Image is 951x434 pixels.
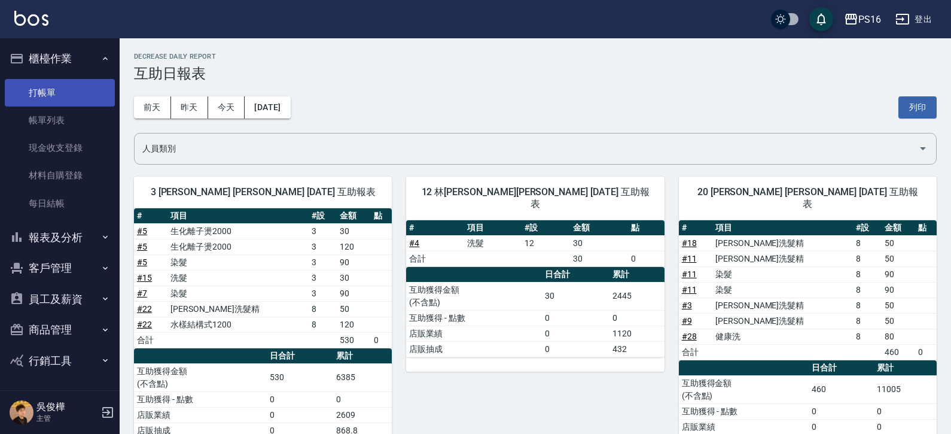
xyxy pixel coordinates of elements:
[853,251,881,266] td: 8
[137,257,147,267] a: #5
[522,220,570,236] th: #設
[167,301,308,317] td: [PERSON_NAME]洗髮精
[309,317,337,332] td: 8
[309,239,337,254] td: 3
[898,96,937,119] button: 列印
[171,96,208,119] button: 昨天
[5,107,115,134] a: 帳單列表
[167,208,308,224] th: 項目
[134,208,167,224] th: #
[882,344,915,360] td: 460
[609,282,664,310] td: 2445
[337,270,370,286] td: 30
[682,285,697,295] a: #11
[5,190,115,217] a: 每日結帳
[337,239,370,254] td: 120
[267,391,333,407] td: 0
[134,407,267,423] td: 店販業績
[167,317,308,332] td: 水樣結構式1200
[337,301,370,317] td: 50
[5,162,115,189] a: 材料自購登錄
[167,223,308,239] td: 生化離子燙2000
[5,79,115,107] a: 打帳單
[682,254,697,263] a: #11
[5,345,115,377] button: 行銷工具
[309,254,337,270] td: 3
[309,270,337,286] td: 3
[14,11,48,26] img: Logo
[137,304,152,314] a: #22
[464,235,522,251] td: 洗髮
[137,320,152,329] a: #22
[712,313,853,329] td: [PERSON_NAME]洗髮精
[36,401,97,413] h5: 吳俊樺
[134,332,167,348] td: 合計
[882,220,915,236] th: 金額
[682,316,692,326] a: #9
[167,270,308,286] td: 洗髮
[337,317,370,332] td: 120
[882,266,915,282] td: 90
[309,286,337,301] td: 3
[609,341,664,357] td: 432
[853,313,881,329] td: 8
[882,298,915,313] td: 50
[542,282,609,310] td: 30
[679,375,809,403] td: 互助獲得金額 (不含點)
[882,329,915,344] td: 80
[882,235,915,251] td: 50
[245,96,290,119] button: [DATE]
[542,267,609,283] th: 日合計
[874,360,937,376] th: 累計
[853,329,881,344] td: 8
[406,267,664,357] table: a dense table
[5,253,115,284] button: 客戶管理
[570,251,627,266] td: 30
[406,282,541,310] td: 互助獲得金額 (不含點)
[609,326,664,341] td: 1120
[609,267,664,283] th: 累計
[682,238,697,248] a: #18
[309,208,337,224] th: #設
[134,65,937,82] h3: 互助日報表
[5,222,115,253] button: 報表及分析
[167,286,308,301] td: 染髮
[139,138,913,159] input: 人員名稱
[913,139,932,158] button: Open
[882,251,915,266] td: 50
[267,407,333,423] td: 0
[874,403,937,419] td: 0
[406,341,541,357] td: 店販抽成
[874,375,937,403] td: 11005
[693,186,922,210] span: 20 [PERSON_NAME] [PERSON_NAME] [DATE] 互助報表
[542,326,609,341] td: 0
[420,186,650,210] span: 12 林[PERSON_NAME][PERSON_NAME] [DATE] 互助報表
[333,348,392,364] th: 累計
[853,235,881,251] td: 8
[464,220,522,236] th: 項目
[712,235,853,251] td: [PERSON_NAME]洗髮精
[809,375,874,403] td: 460
[134,96,171,119] button: 前天
[712,220,853,236] th: 項目
[371,332,392,348] td: 0
[682,269,697,279] a: #11
[137,273,152,283] a: #15
[337,286,370,301] td: 90
[406,220,464,236] th: #
[858,12,881,27] div: PS16
[5,284,115,315] button: 員工及薪資
[137,242,147,251] a: #5
[406,251,464,266] td: 合計
[542,310,609,326] td: 0
[208,96,245,119] button: 今天
[337,254,370,270] td: 90
[134,208,392,348] table: a dense table
[337,223,370,239] td: 30
[891,8,937,31] button: 登出
[309,223,337,239] td: 3
[36,413,97,424] p: 主管
[628,251,665,266] td: 0
[406,220,664,267] table: a dense table
[333,363,392,391] td: 6385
